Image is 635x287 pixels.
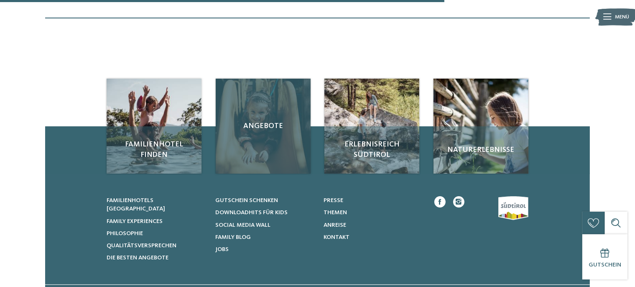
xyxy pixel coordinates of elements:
[107,229,206,238] a: Philosophie
[223,121,303,131] span: Angebote
[441,145,521,155] span: Naturerlebnisse
[114,139,194,160] span: Familienhotel finden
[324,196,423,205] a: Presse
[216,79,311,174] a: Familienhotels gesucht? Hier findet ihr die besten! Angebote
[107,231,143,236] span: Philosophie
[324,210,347,215] span: Themen
[215,233,314,241] a: Family Blog
[215,222,270,228] span: Social Media Wall
[107,79,201,174] img: Familienhotels gesucht? Hier findet ihr die besten!
[324,79,419,174] a: Familienhotels gesucht? Hier findet ihr die besten! Erlebnisreich Südtirol
[107,218,163,224] span: Family Experiences
[215,246,229,252] span: Jobs
[332,139,412,160] span: Erlebnisreich Südtirol
[589,262,621,268] span: Gutschein
[107,254,206,262] a: Die besten Angebote
[107,196,206,213] a: Familienhotels [GEOGRAPHIC_DATA]
[215,208,314,217] a: Downloadhits für Kids
[107,79,201,174] a: Familienhotels gesucht? Hier findet ihr die besten! Familienhotel finden
[215,197,278,203] span: Gutschein schenken
[324,234,349,240] span: Kontakt
[434,79,528,174] a: Familienhotels gesucht? Hier findet ihr die besten! Naturerlebnisse
[107,241,206,250] a: Qualitätsversprechen
[324,222,346,228] span: Anreise
[324,208,423,217] a: Themen
[215,221,314,229] a: Social Media Wall
[215,196,314,205] a: Gutschein schenken
[107,197,165,212] span: Familienhotels [GEOGRAPHIC_DATA]
[215,245,314,254] a: Jobs
[107,255,168,261] span: Die besten Angebote
[434,79,528,174] img: Familienhotels gesucht? Hier findet ihr die besten!
[324,221,423,229] a: Anreise
[215,234,251,240] span: Family Blog
[324,233,423,241] a: Kontakt
[107,243,176,249] span: Qualitätsversprechen
[324,197,343,203] span: Presse
[215,210,288,215] span: Downloadhits für Kids
[324,79,419,174] img: Familienhotels gesucht? Hier findet ihr die besten!
[107,217,206,225] a: Family Experiences
[582,234,627,279] a: Gutschein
